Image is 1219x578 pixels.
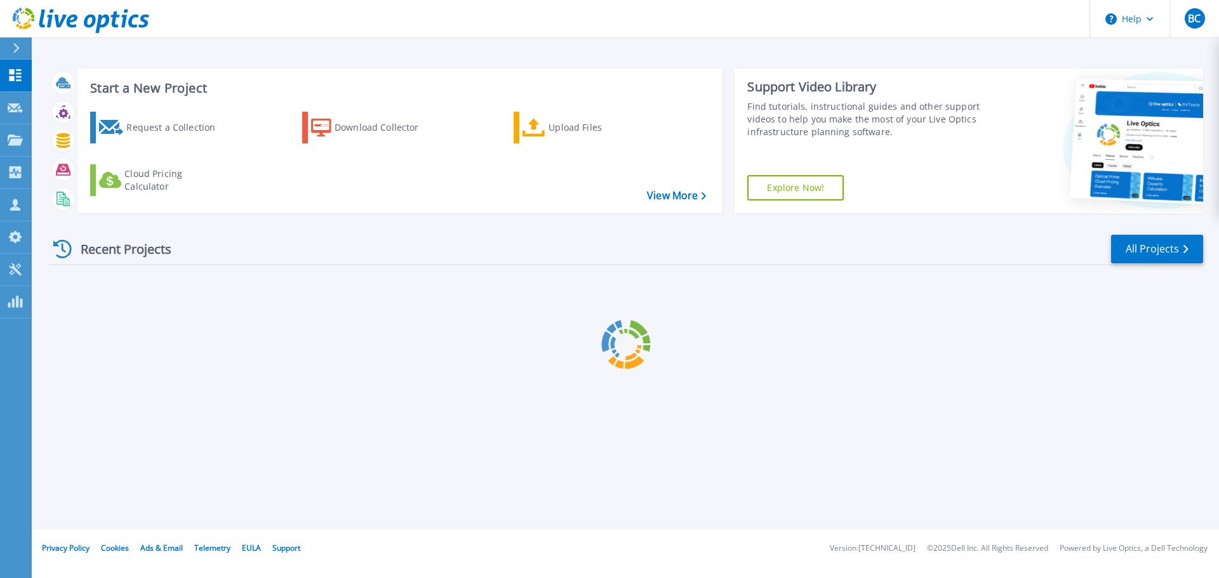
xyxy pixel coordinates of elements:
a: Download Collector [302,112,444,143]
div: Find tutorials, instructional guides and other support videos to help you make the most of your L... [747,100,986,138]
a: Cloud Pricing Calculator [90,164,232,196]
a: All Projects [1111,235,1203,263]
li: Version: [TECHNICAL_ID] [830,544,916,553]
div: Download Collector [335,115,436,140]
span: BC [1188,13,1201,23]
div: Cloud Pricing Calculator [124,167,226,193]
a: Explore Now! [747,175,844,200]
a: View More [647,190,706,202]
a: Upload Files [514,112,655,143]
div: Request a Collection [126,115,228,140]
a: Telemetry [194,542,230,553]
div: Recent Projects [49,233,189,265]
div: Support Video Library [747,79,986,95]
li: Powered by Live Optics, a Dell Technology [1060,544,1208,553]
a: Privacy Policy [42,542,90,553]
a: Ads & Email [140,542,183,553]
h3: Start a New Project [90,81,706,95]
a: EULA [242,542,261,553]
a: Support [272,542,300,553]
a: Cookies [101,542,129,553]
li: © 2025 Dell Inc. All Rights Reserved [927,544,1048,553]
div: Upload Files [549,115,650,140]
a: Request a Collection [90,112,232,143]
